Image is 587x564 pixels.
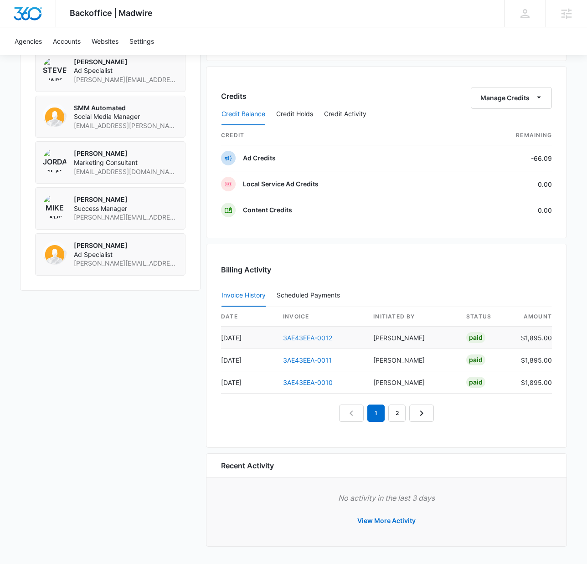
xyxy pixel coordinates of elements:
[409,405,434,422] a: Next Page
[47,27,86,55] a: Accounts
[74,204,178,213] span: Success Manager
[43,57,67,81] img: Steven Warren
[221,103,265,125] button: Credit Balance
[43,195,67,219] img: Mike Davin
[74,259,178,268] span: [PERSON_NAME][EMAIL_ADDRESS][DOMAIN_NAME]
[74,250,178,259] span: Ad Specialist
[221,91,247,102] h3: Credits
[471,87,552,109] button: Manage Credits
[74,213,178,222] span: [PERSON_NAME][EMAIL_ADDRESS][PERSON_NAME][DOMAIN_NAME]
[348,510,425,532] button: View More Activity
[514,307,552,327] th: amount
[324,103,366,125] button: Credit Activity
[74,57,178,67] p: [PERSON_NAME]
[455,171,552,197] td: 0.00
[339,405,434,422] nav: Pagination
[514,349,552,371] td: $1,895.00
[43,149,67,173] img: Jordan Clay
[366,349,459,371] td: [PERSON_NAME]
[367,405,385,422] em: 1
[276,103,313,125] button: Credit Holds
[221,349,276,371] td: [DATE]
[74,149,178,158] p: [PERSON_NAME]
[366,307,459,327] th: Initiated By
[74,158,178,167] span: Marketing Consultant
[43,103,67,127] img: SMM Automated
[221,492,552,503] p: No activity in the last 3 days
[74,241,178,250] p: [PERSON_NAME]
[221,285,266,307] button: Invoice History
[283,356,332,364] a: 3AE43EEA-0011
[283,334,332,342] a: 3AE43EEA-0012
[388,405,406,422] a: Page 2
[221,327,276,349] td: [DATE]
[459,307,514,327] th: status
[366,371,459,394] td: [PERSON_NAME]
[514,371,552,394] td: $1,895.00
[74,75,178,84] span: [PERSON_NAME][EMAIL_ADDRESS][PERSON_NAME][DOMAIN_NAME]
[277,292,344,298] div: Scheduled Payments
[43,241,67,265] img: kyl Davis
[74,112,178,121] span: Social Media Manager
[243,154,276,163] p: Ad Credits
[9,27,47,55] a: Agencies
[514,327,552,349] td: $1,895.00
[455,126,552,145] th: Remaining
[221,371,276,394] td: [DATE]
[276,307,366,327] th: invoice
[283,379,333,386] a: 3AE43EEA-0010
[74,66,178,75] span: Ad Specialist
[366,327,459,349] td: [PERSON_NAME]
[466,332,485,343] div: Paid
[74,121,178,130] span: [EMAIL_ADDRESS][PERSON_NAME][DOMAIN_NAME]
[86,27,124,55] a: Websites
[243,179,319,189] p: Local Service Ad Credits
[221,307,276,327] th: date
[221,126,455,145] th: credit
[221,460,274,471] h6: Recent Activity
[70,8,153,18] span: Backoffice | Madwire
[74,167,178,176] span: [EMAIL_ADDRESS][DOMAIN_NAME]
[455,197,552,223] td: 0.00
[74,195,178,204] p: [PERSON_NAME]
[243,205,292,215] p: Content Credits
[124,27,160,55] a: Settings
[466,377,485,388] div: Paid
[221,264,552,275] h3: Billing Activity
[74,103,178,113] p: SMM Automated
[455,145,552,171] td: -66.09
[466,354,485,365] div: Paid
